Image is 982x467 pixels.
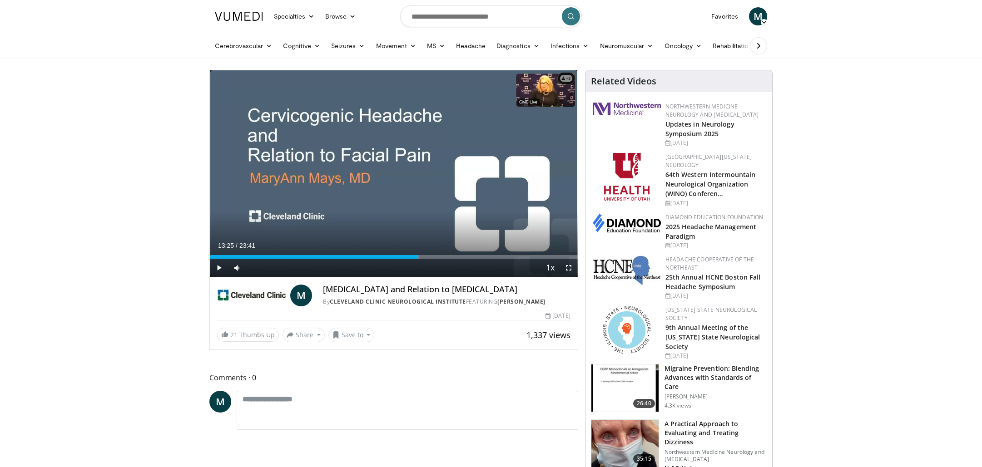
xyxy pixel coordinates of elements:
[633,454,655,463] span: 35:15
[268,7,320,25] a: Specialties
[371,37,422,55] a: Movement
[706,7,744,25] a: Favorites
[633,399,655,408] span: 26:40
[604,153,650,201] img: f6362829-b0a3-407d-a044-59546adfd345.png.150x105_q85_autocrop_double_scale_upscale_version-0.2.png
[209,37,278,55] a: Cerebrovascular
[230,330,238,339] span: 21
[665,103,759,118] a: Northwestern Medicine Neurology and [MEDICAL_DATA]
[665,120,734,138] a: Updates in Neurology Symposium 2025
[326,37,371,55] a: Seizures
[603,306,651,354] img: 71a8b48c-8850-4916-bbdd-e2f3ccf11ef9.png.150x105_q85_autocrop_double_scale_upscale_version-0.2.png
[593,256,661,285] img: 6c52f715-17a6-4da1-9b6c-8aaf0ffc109f.jpg.150x105_q85_autocrop_double_scale_upscale_version-0.2.jpg
[665,352,765,360] div: [DATE]
[278,37,326,55] a: Cognitive
[665,213,764,221] a: Diamond Education Foundation
[665,364,767,391] h3: Migraine Prevention: Blending Advances with Standards of Care
[591,364,659,412] img: fe13bb6c-fc02-4699-94f6-c2127a22e215.150x105_q85_crop-smart_upscale.jpg
[400,5,582,27] input: Search topics, interventions
[209,372,578,383] span: Comments 0
[541,259,560,277] button: Playback Rate
[215,12,263,21] img: VuMedi Logo
[283,328,325,342] button: Share
[593,213,661,232] img: d0406666-9e5f-4b94-941b-f1257ac5ccaf.png.150x105_q85_autocrop_double_scale_upscale_version-0.2.png
[665,241,765,250] div: [DATE]
[239,242,255,249] span: 23:41
[665,153,752,169] a: [GEOGRAPHIC_DATA][US_STATE] Neurology
[451,37,491,55] a: Headache
[665,170,756,198] a: 64th Western Intermountain Neurological Organization (WINO) Conferen…
[595,37,659,55] a: Neuromuscular
[210,255,578,259] div: Progress Bar
[422,37,451,55] a: MS
[328,328,375,342] button: Save to
[560,259,578,277] button: Fullscreen
[591,420,659,467] img: 62c2561d-8cd1-4995-aa81-e4e1b8930b99.150x105_q85_crop-smart_upscale.jpg
[526,329,570,340] span: 1,337 views
[210,70,578,277] video-js: Video Player
[665,323,760,351] a: 9th Annual Meeting of the [US_STATE] State Neurological Society
[665,273,761,291] a: 25th Annual HCNE Boston Fall Headache Symposium
[491,37,545,55] a: Diagnostics
[665,419,767,447] h3: A Practical Approach to Evaluating and Treating Dizziness
[749,7,767,25] a: M
[323,298,570,306] div: By FEATURING
[665,448,767,463] p: Northwestern Medicine Neurology and [MEDICAL_DATA]
[665,306,757,322] a: [US_STATE] State Neurological Society
[217,285,287,306] img: Cleveland Clinic Neurological Institute
[545,37,595,55] a: Infections
[209,391,231,413] a: M
[228,259,246,277] button: Mute
[665,256,754,271] a: Headache Cooperative of the Northeast
[320,7,362,25] a: Browse
[659,37,708,55] a: Oncology
[665,402,691,409] p: 4.3K views
[665,393,767,400] p: [PERSON_NAME]
[217,328,279,342] a: 21 Thumbs Up
[290,285,312,306] a: M
[593,103,661,115] img: 2a462fb6-9365-492a-ac79-3166a6f924d8.png.150x105_q85_autocrop_double_scale_upscale_version-0.2.jpg
[236,242,238,249] span: /
[665,199,765,207] div: [DATE]
[210,259,228,277] button: Play
[546,312,570,320] div: [DATE]
[591,76,656,87] h4: Related Videos
[323,285,570,295] h4: [MEDICAL_DATA] and Relation to [MEDICAL_DATA]
[497,298,546,305] a: [PERSON_NAME]
[665,222,756,241] a: 2025 Headache Management Paradigm
[665,139,765,147] div: [DATE]
[330,298,466,305] a: Cleveland Clinic Neurological Institute
[707,37,757,55] a: Rehabilitation
[591,364,767,412] a: 26:40 Migraine Prevention: Blending Advances with Standards of Care [PERSON_NAME] 4.3K views
[665,292,765,300] div: [DATE]
[218,242,234,249] span: 13:25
